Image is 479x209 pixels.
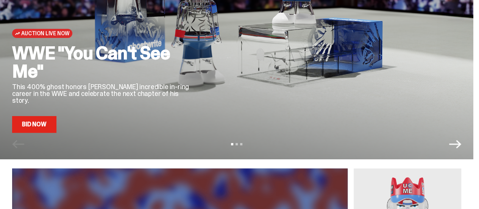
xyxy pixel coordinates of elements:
[12,83,194,104] p: This 400% ghost honors [PERSON_NAME] incredible in-ring career in the WWE and celebrate the next ...
[240,143,242,145] button: View slide 3
[12,44,194,80] h2: WWE "You Can't See Me"
[236,143,238,145] button: View slide 2
[231,143,233,145] button: View slide 1
[449,138,461,150] button: Next
[12,116,56,133] a: Bid Now
[21,30,69,36] span: Auction Live Now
